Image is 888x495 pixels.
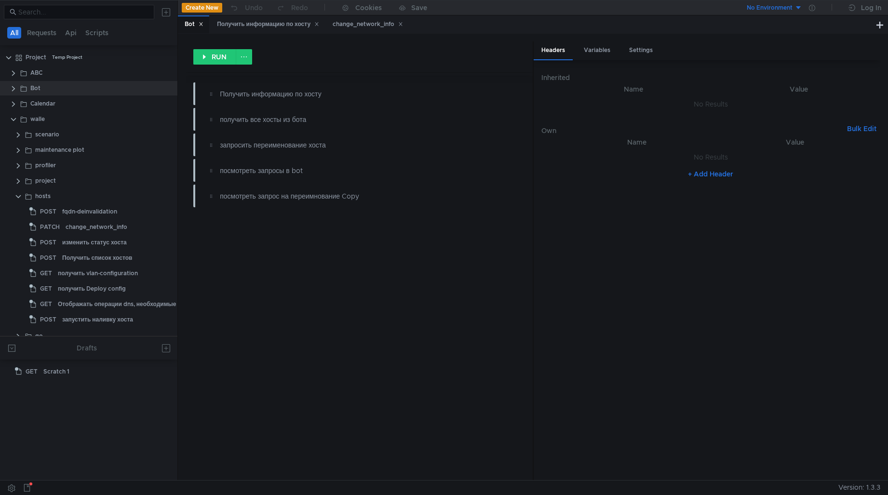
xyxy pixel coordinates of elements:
div: Temp Project [52,50,82,65]
div: Calendar [30,96,55,111]
button: RUN [193,49,236,65]
button: Api [62,27,80,39]
div: Log In [861,2,881,13]
span: GET [40,297,52,311]
nz-embed-empty: No Results [694,100,728,108]
div: hosts [35,189,51,203]
div: Bot [185,19,203,29]
div: maintenance plot [35,143,84,157]
h6: Own [541,125,843,136]
span: Version: 1.3.3 [838,481,880,495]
button: Redo [269,0,315,15]
div: Settings [621,41,660,59]
div: Variables [576,41,618,59]
div: Save [411,4,427,11]
div: Bot [30,81,40,95]
div: Undo [245,2,263,13]
div: получить все хосты из бота [220,114,450,125]
th: Value [718,83,880,95]
div: project [35,174,56,188]
div: ABC [30,66,42,80]
div: Project [26,50,46,65]
div: Получить информацию по хосту [217,19,319,29]
div: изменить статус хоста [62,235,127,250]
button: All [7,27,21,39]
div: walle [30,112,45,126]
span: GET [40,266,52,281]
div: Drafts [77,342,97,354]
div: scenario [35,127,59,142]
nz-embed-empty: No Results [694,153,728,161]
div: Отображать операции dns, необходимые для очистки записей хоста. Значение по умолчанию - false [58,297,345,311]
span: POST [40,204,56,219]
div: получить vlan-configuration [58,266,138,281]
div: fqdn-deinvalidation [62,204,117,219]
span: GET [26,364,38,379]
div: запросить переименование хоста [220,140,450,150]
div: Cookies [355,2,382,13]
div: посмотреть запрос на переимнование Copy [220,191,450,201]
th: Name [549,83,718,95]
span: POST [40,312,56,327]
div: Получить информацию по хосту [220,89,450,99]
div: change_network_info [333,19,403,29]
div: change_network_info [66,220,127,234]
span: POST [40,235,56,250]
button: Bulk Edit [843,123,880,134]
div: запустить наливку хоста [62,312,133,327]
button: + Add Header [684,168,737,180]
span: GET [40,281,52,296]
th: Name [557,136,718,148]
th: Value [717,136,873,148]
div: получить Deploy config [58,281,126,296]
h6: Inherited [541,72,880,83]
div: go [35,329,43,343]
div: посмотреть запросы в bot [220,165,450,176]
span: POST [40,251,56,265]
div: Headers [534,41,573,60]
div: Redo [291,2,308,13]
button: Undo [222,0,269,15]
button: Requests [24,27,59,39]
span: PATCH [40,220,60,234]
div: No Environment [747,3,793,13]
button: Create New [182,3,222,13]
div: Получить список хостов [62,251,132,265]
div: profiler [35,158,56,173]
button: Scripts [82,27,111,39]
input: Search... [18,7,148,17]
div: Scratch 1 [43,364,69,379]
